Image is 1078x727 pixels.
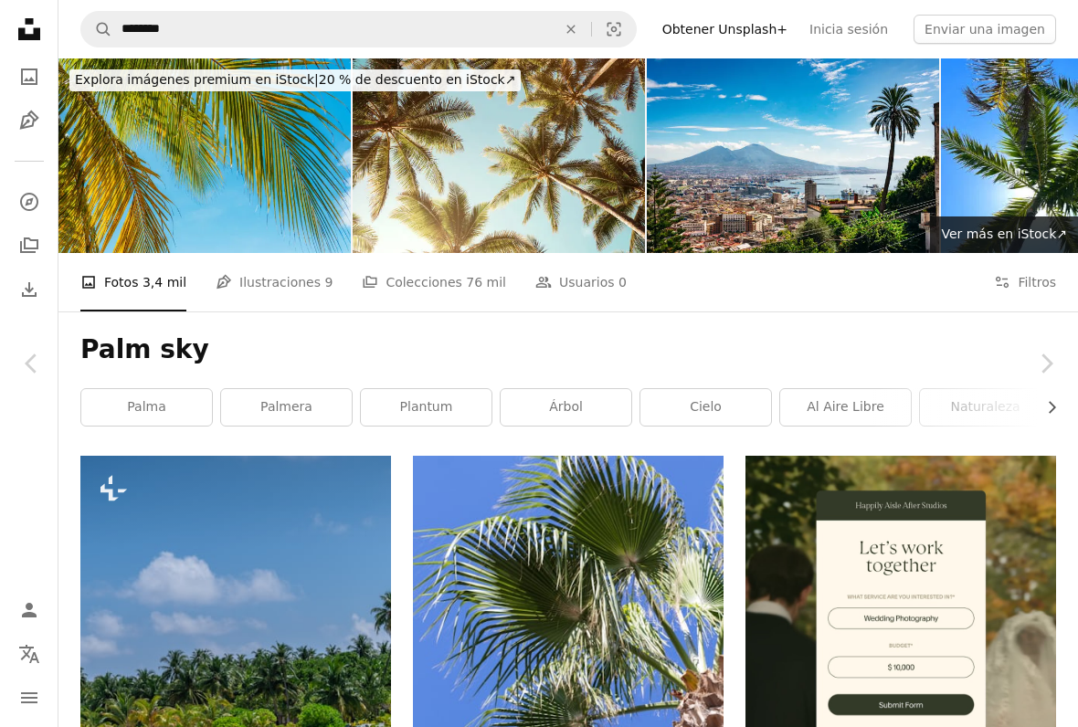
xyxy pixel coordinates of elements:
[914,15,1056,44] button: Enviar una imagen
[11,271,48,308] a: Historial de descargas
[647,58,939,253] img: Vista panorámica de la ciudad de Nápoles, Italia, con el Monte Vesubio y el cielo azul
[413,680,724,697] a: Un grupo de palmeras
[920,389,1051,426] a: naturaleza
[80,333,1056,366] h1: Palm sky
[11,680,48,716] button: Menú
[466,272,506,292] span: 76 mil
[361,389,491,426] a: plantum
[994,253,1056,311] button: Filtros
[353,58,645,253] img: Fondo veraniego. Vista de ángulo bajo de palmeras tropicales sobre cielo azul claro
[11,184,48,220] a: Explorar
[69,69,521,91] div: 20 % de descuento en iStock ↗
[535,253,627,311] a: Usuarios 0
[780,389,911,426] a: al aire libre
[216,253,333,311] a: Ilustraciones 9
[551,12,591,47] button: Borrar
[58,58,351,253] img: Vibrantes hojas de palmera contra un cielo tropical azul brillante en Siquijor, Filipinas
[11,227,48,264] a: Colecciones
[930,216,1078,253] a: Ver más en iStock↗
[640,389,771,426] a: cielo
[362,253,506,311] a: Colecciones 76 mil
[592,12,636,47] button: Búsqueda visual
[221,389,352,426] a: palmera
[80,680,391,697] a: una playa de arena con palmeras y agua azul
[11,102,48,139] a: Ilustraciones
[11,58,48,95] a: Fotos
[80,11,637,47] form: Encuentra imágenes en todo el sitio
[798,15,899,44] a: Inicia sesión
[941,227,1067,241] span: Ver más en iStock ↗
[11,636,48,672] button: Idioma
[1014,276,1078,451] a: Siguiente
[58,58,532,102] a: Explora imágenes premium en iStock|20 % de descuento en iStock↗
[651,15,798,44] a: Obtener Unsplash+
[81,12,112,47] button: Buscar en Unsplash
[75,72,319,87] span: Explora imágenes premium en iStock |
[501,389,631,426] a: árbol
[81,389,212,426] a: palma
[618,272,627,292] span: 0
[324,272,333,292] span: 9
[11,592,48,628] a: Iniciar sesión / Registrarse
